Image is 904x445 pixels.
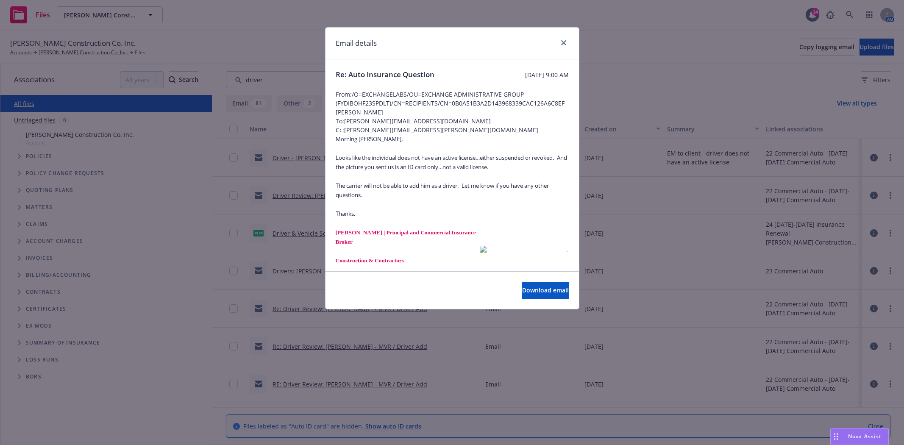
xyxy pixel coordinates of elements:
[480,246,569,275] img: -
[522,282,569,299] button: Download email
[525,70,569,79] span: [DATE] 9:00 AM
[830,428,889,445] button: Nova Assist
[831,428,841,445] div: Drag to move
[336,182,549,199] span: The carrier will not be able to add him as a driver. Let me know if you have any other questions.
[336,90,569,117] span: From: /O=EXCHANGELABS/OU=EXCHANGE ADMINISTRATIVE GROUP (FYDIBOHF23SPDLT)/CN=RECIPIENTS/CN=0B0A51B...
[336,38,377,49] h1: Email details
[522,286,569,294] span: Download email
[336,70,434,80] span: Re: Auto Insurance Question
[336,229,476,245] span: [PERSON_NAME] | Principal and Commercial Insurance Broker
[559,38,569,48] a: close
[336,125,569,134] span: Cc: [PERSON_NAME][EMAIL_ADDRESS][PERSON_NAME][DOMAIN_NAME]
[336,117,569,125] span: To: [PERSON_NAME][EMAIL_ADDRESS][DOMAIN_NAME]
[336,210,355,217] span: Thanks,
[336,257,404,264] span: Construction & Contractors
[848,433,882,440] span: Nova Assist
[336,154,567,171] span: Looks like the individual does not have an active license…either suspended or revoked. And the pi...
[336,135,403,143] span: Morning [PERSON_NAME],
